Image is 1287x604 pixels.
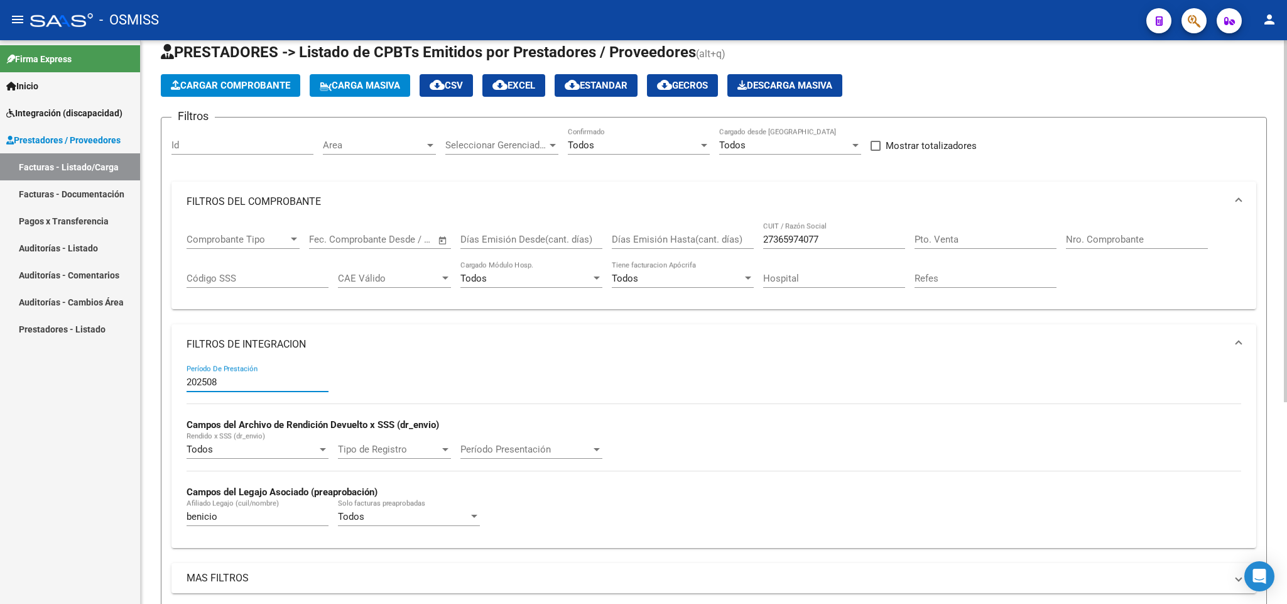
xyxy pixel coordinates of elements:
[161,43,696,61] span: PRESTADORES -> Listado de CPBTs Emitidos por Prestadores / Proveedores
[568,140,594,151] span: Todos
[187,234,288,245] span: Comprobante Tipo
[6,106,122,120] span: Integración (discapacidad)
[657,80,708,91] span: Gecros
[171,222,1256,310] div: FILTROS DEL COMPROBANTE
[338,273,440,284] span: CAE Válido
[171,324,1256,365] mat-expansion-panel-header: FILTROS DE INTEGRACION
[171,563,1256,593] mat-expansion-panel-header: MAS FILTROS
[309,234,360,245] input: Fecha inicio
[460,273,487,284] span: Todos
[6,133,121,147] span: Prestadores / Proveedores
[1244,561,1274,591] div: Open Intercom Messenger
[482,74,545,97] button: EXCEL
[187,195,1226,209] mat-panel-title: FILTROS DEL COMPROBANTE
[99,6,159,34] span: - OSMISS
[555,74,638,97] button: Estandar
[187,444,213,455] span: Todos
[371,234,432,245] input: Fecha fin
[171,80,290,91] span: Cargar Comprobante
[430,80,463,91] span: CSV
[187,338,1226,351] mat-panel-title: FILTROS DE INTEGRACION
[10,12,25,27] mat-icon: menu
[886,138,977,153] span: Mostrar totalizadores
[6,52,72,66] span: Firma Express
[187,571,1226,585] mat-panel-title: MAS FILTROS
[430,77,445,92] mat-icon: cloud_download
[161,74,300,97] button: Cargar Comprobante
[187,419,439,431] strong: Campos del Archivo de Rendición Devuelto x SSS (dr_envio)
[565,77,580,92] mat-icon: cloud_download
[727,74,842,97] button: Descarga Masiva
[323,140,425,151] span: Area
[727,74,842,97] app-download-masive: Descarga masiva de comprobantes (adjuntos)
[171,107,215,125] h3: Filtros
[460,444,591,455] span: Período Presentación
[492,80,535,91] span: EXCEL
[565,80,627,91] span: Estandar
[445,140,547,151] span: Seleccionar Gerenciador
[320,80,400,91] span: Carga Masiva
[657,77,672,92] mat-icon: cloud_download
[612,273,638,284] span: Todos
[187,486,377,498] strong: Campos del Legajo Asociado (preaprobación)
[171,365,1256,547] div: FILTROS DE INTEGRACION
[171,182,1256,222] mat-expansion-panel-header: FILTROS DEL COMPROBANTE
[737,80,832,91] span: Descarga Masiva
[647,74,718,97] button: Gecros
[6,79,38,93] span: Inicio
[696,48,725,60] span: (alt+q)
[310,74,410,97] button: Carga Masiva
[420,74,473,97] button: CSV
[492,77,508,92] mat-icon: cloud_download
[338,444,440,455] span: Tipo de Registro
[719,140,746,151] span: Todos
[338,511,364,522] span: Todos
[1262,12,1277,27] mat-icon: person
[436,233,450,248] button: Open calendar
